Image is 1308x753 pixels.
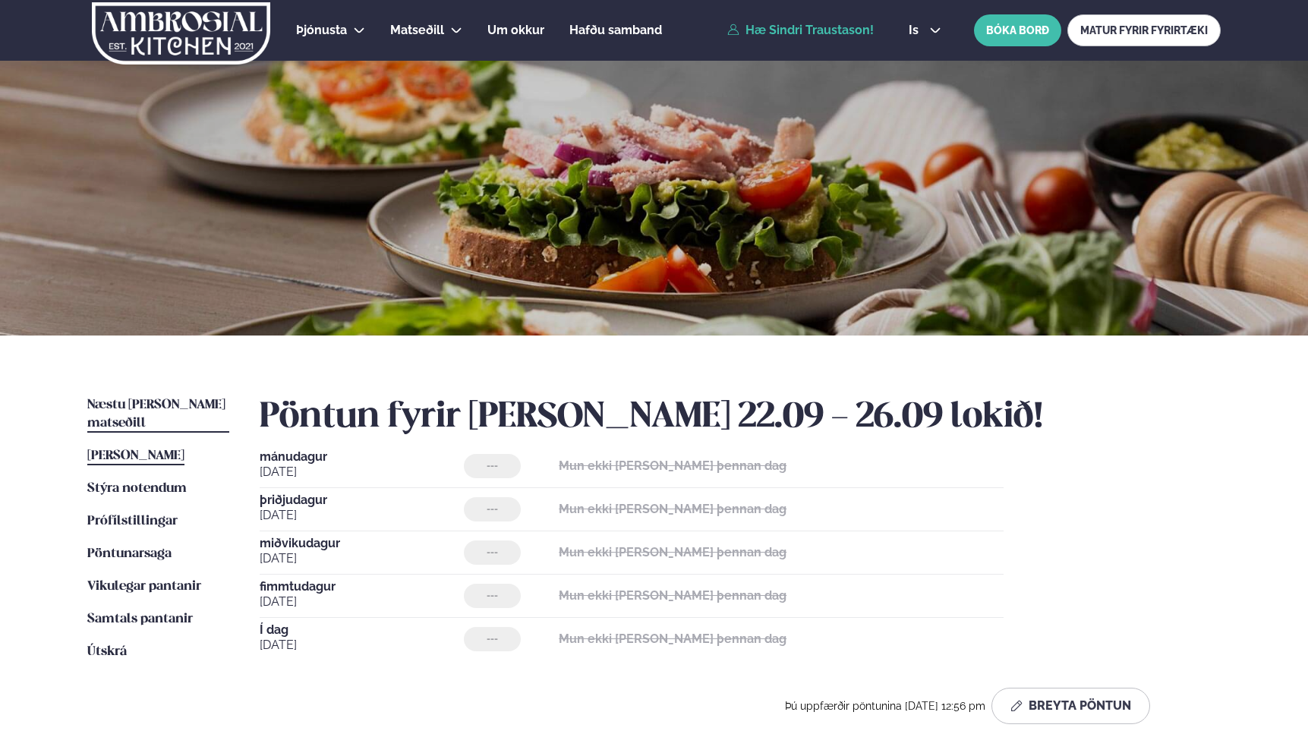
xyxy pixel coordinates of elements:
span: Þjónusta [296,23,347,37]
span: --- [487,547,498,559]
span: miðvikudagur [260,537,464,550]
a: Þjónusta [296,21,347,39]
a: Hæ Sindri Traustason! [727,24,874,37]
span: --- [487,503,498,515]
span: --- [487,633,498,645]
img: logo [90,2,272,65]
button: BÓKA BORÐ [974,14,1061,46]
span: þriðjudagur [260,494,464,506]
h2: Pöntun fyrir [PERSON_NAME] 22.09 - 26.09 lokið! [260,396,1221,439]
span: Í dag [260,624,464,636]
strong: Mun ekki [PERSON_NAME] þennan dag [559,588,786,603]
a: Útskrá [87,643,127,661]
span: Matseðill [390,23,444,37]
span: is [909,24,923,36]
a: Samtals pantanir [87,610,193,629]
span: Stýra notendum [87,482,187,495]
a: Vikulegar pantanir [87,578,201,596]
span: Prófílstillingar [87,515,178,528]
a: Næstu [PERSON_NAME] matseðill [87,396,229,433]
span: --- [487,460,498,472]
span: [DATE] [260,550,464,568]
a: MATUR FYRIR FYRIRTÆKI [1067,14,1221,46]
strong: Mun ekki [PERSON_NAME] þennan dag [559,502,786,516]
button: Breyta Pöntun [991,688,1150,724]
span: Næstu [PERSON_NAME] matseðill [87,399,225,430]
span: Hafðu samband [569,23,662,37]
strong: Mun ekki [PERSON_NAME] þennan dag [559,458,786,473]
span: Þú uppfærðir pöntunina [DATE] 12:56 pm [785,700,985,712]
a: Pöntunarsaga [87,545,172,563]
a: Um okkur [487,21,544,39]
strong: Mun ekki [PERSON_NAME] þennan dag [559,545,786,559]
span: Samtals pantanir [87,613,193,625]
a: Prófílstillingar [87,512,178,531]
a: Matseðill [390,21,444,39]
span: mánudagur [260,451,464,463]
span: Útskrá [87,645,127,658]
span: [DATE] [260,636,464,654]
span: [DATE] [260,463,464,481]
span: Um okkur [487,23,544,37]
span: [DATE] [260,506,464,525]
a: Stýra notendum [87,480,187,498]
span: --- [487,590,498,602]
span: fimmtudagur [260,581,464,593]
span: [DATE] [260,593,464,611]
span: Vikulegar pantanir [87,580,201,593]
span: Pöntunarsaga [87,547,172,560]
a: Hafðu samband [569,21,662,39]
strong: Mun ekki [PERSON_NAME] þennan dag [559,632,786,646]
span: [PERSON_NAME] [87,449,184,462]
a: [PERSON_NAME] [87,447,184,465]
button: is [897,24,953,36]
